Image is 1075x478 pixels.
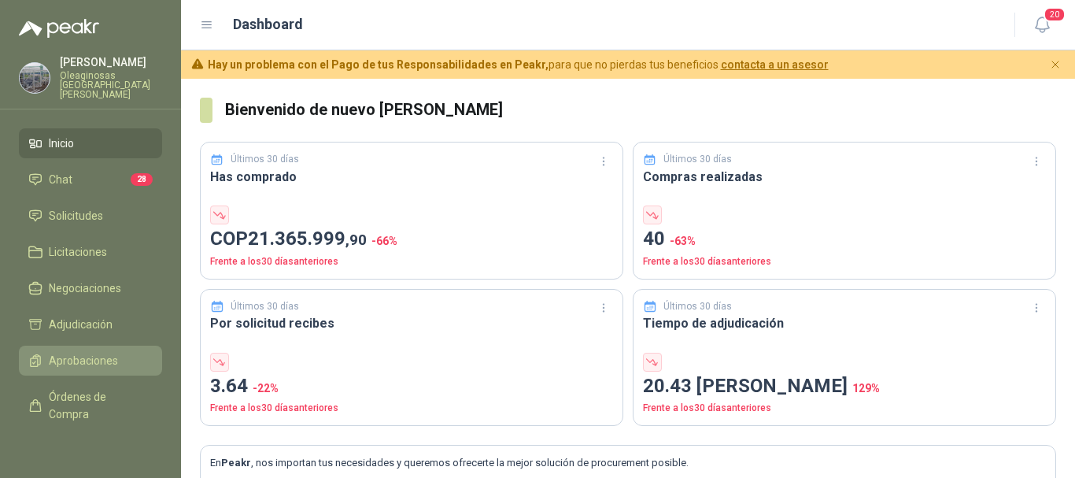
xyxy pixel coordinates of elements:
[49,352,118,369] span: Aprobaciones
[208,58,549,71] b: Hay un problema con el Pago de tus Responsabilidades en Peakr,
[19,201,162,231] a: Solicitudes
[225,98,1056,122] h3: Bienvenido de nuevo [PERSON_NAME]
[19,237,162,267] a: Licitaciones
[19,128,162,158] a: Inicio
[253,382,279,395] span: -22 %
[19,165,162,195] a: Chat28
[852,382,880,395] span: 129 %
[19,346,162,376] a: Aprobaciones
[19,309,162,339] a: Adjudicación
[49,280,121,297] span: Negociaciones
[210,372,613,402] p: 3.64
[210,254,613,269] p: Frente a los 30 días anteriores
[643,313,1046,333] h3: Tiempo de adjudicación
[208,56,829,73] span: para que no pierdas tus beneficios
[721,58,829,71] a: contacta a un asesor
[60,71,162,99] p: Oleaginosas [GEOGRAPHIC_DATA][PERSON_NAME]
[20,63,50,93] img: Company Logo
[345,231,367,249] span: ,90
[49,388,147,423] span: Órdenes de Compra
[643,167,1046,187] h3: Compras realizadas
[248,228,367,250] span: 21.365.999
[231,299,299,314] p: Últimos 30 días
[49,316,113,333] span: Adjudicación
[670,235,696,247] span: -63 %
[1044,7,1066,22] span: 20
[210,313,613,333] h3: Por solicitud recibes
[371,235,397,247] span: -66 %
[663,152,732,167] p: Últimos 30 días
[210,224,613,254] p: COP
[19,19,99,38] img: Logo peakr
[221,457,251,469] b: Peakr
[643,224,1046,254] p: 40
[233,13,303,35] h1: Dashboard
[49,171,72,188] span: Chat
[210,167,613,187] h3: Has comprado
[643,401,1046,416] p: Frente a los 30 días anteriores
[231,152,299,167] p: Últimos 30 días
[643,372,1046,402] p: 20.43 [PERSON_NAME]
[19,382,162,429] a: Órdenes de Compra
[643,254,1046,269] p: Frente a los 30 días anteriores
[49,135,74,152] span: Inicio
[19,435,162,465] a: Remisiones
[1028,11,1056,39] button: 20
[210,455,1046,471] p: En , nos importan tus necesidades y queremos ofrecerte la mejor solución de procurement posible.
[131,173,153,186] span: 28
[210,401,613,416] p: Frente a los 30 días anteriores
[49,207,103,224] span: Solicitudes
[663,299,732,314] p: Últimos 30 días
[19,273,162,303] a: Negociaciones
[49,243,107,261] span: Licitaciones
[1046,55,1066,75] button: Cerrar
[60,57,162,68] p: [PERSON_NAME]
